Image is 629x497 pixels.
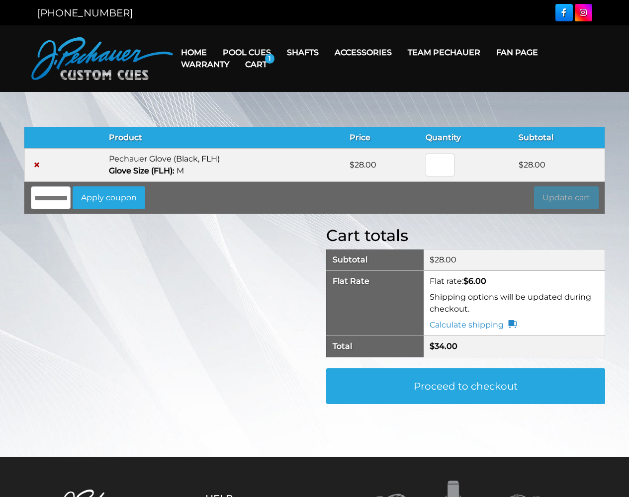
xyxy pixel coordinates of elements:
th: Flat Rate [326,271,424,336]
img: Pechauer Custom Cues [31,37,173,80]
th: Subtotal [326,249,424,271]
span: $ [430,341,435,351]
a: Pool Cues [215,40,279,65]
span: $ [519,160,524,169]
dt: Glove Size (FLH): [109,165,175,177]
span: $ [463,276,468,286]
a: Team Pechauer [400,40,488,65]
th: Total [326,336,424,357]
a: Home [173,40,215,65]
a: Cart [237,52,275,77]
input: Product quantity [426,154,454,176]
a: Warranty [173,52,237,77]
button: Update cart [534,186,599,209]
a: [PHONE_NUMBER] [37,7,133,19]
button: Apply coupon [73,186,145,209]
p: Shipping options will be updated during checkout. [430,291,598,315]
th: Quantity [420,127,512,149]
a: Remove Pechauer Glove (Black, FLH) from cart [31,159,43,171]
bdi: 6.00 [463,276,486,286]
a: Fan Page [488,40,546,65]
span: $ [350,160,355,169]
p: M [109,165,338,177]
a: Accessories [327,40,400,65]
span: $ [430,255,435,264]
a: Proceed to checkout [326,368,605,404]
bdi: 28.00 [519,160,545,169]
td: Pechauer Glove (Black, FLH) [103,149,344,182]
bdi: 28.00 [350,160,376,169]
th: Product [103,127,344,149]
bdi: 34.00 [430,341,457,351]
a: Calculate shipping [430,319,517,331]
bdi: 28.00 [430,255,456,264]
th: Price [344,127,420,149]
a: Shafts [279,40,327,65]
h2: Cart totals [326,226,605,245]
label: Flat rate: [430,276,486,286]
th: Subtotal [513,127,605,149]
